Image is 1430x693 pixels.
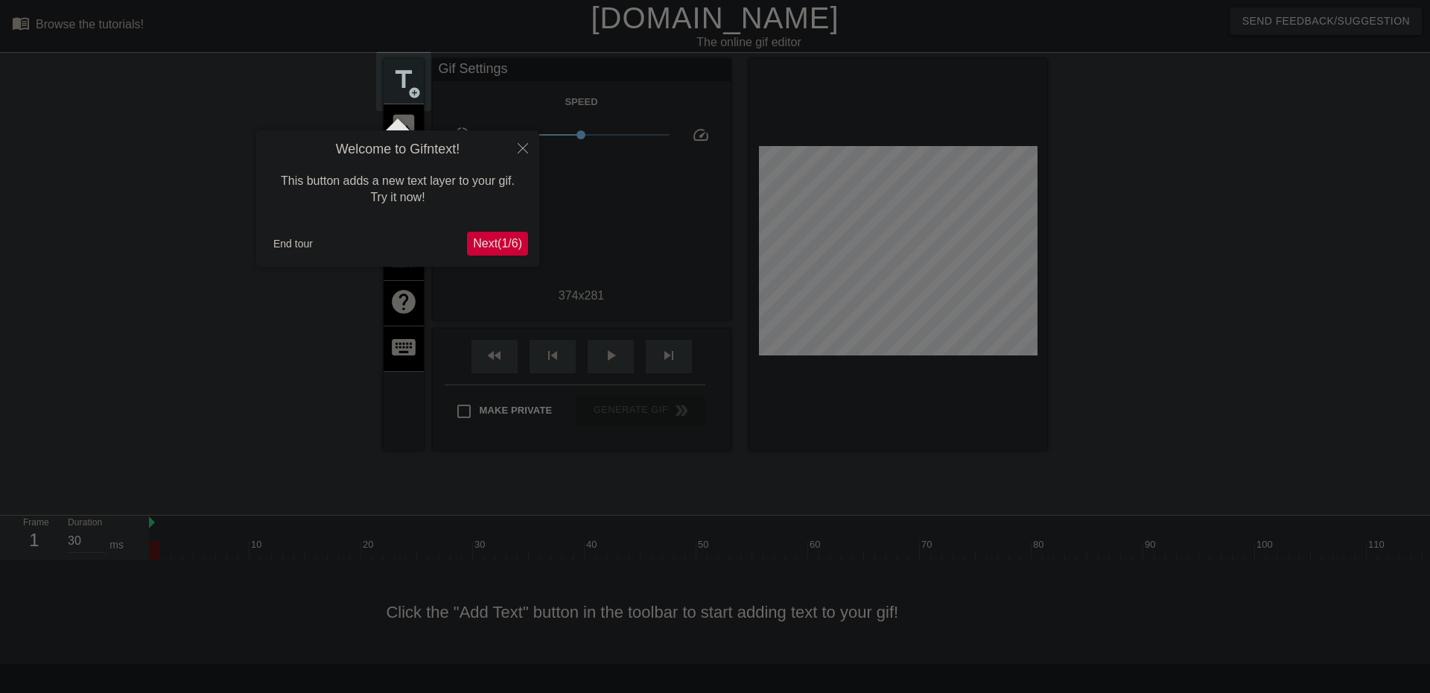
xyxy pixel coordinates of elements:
[267,232,319,255] button: End tour
[506,130,539,165] button: Close
[267,158,528,221] div: This button adds a new text layer to your gif. Try it now!
[473,237,522,250] span: Next ( 1 / 6 )
[467,232,528,256] button: Next
[267,142,528,158] h4: Welcome to Gifntext!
